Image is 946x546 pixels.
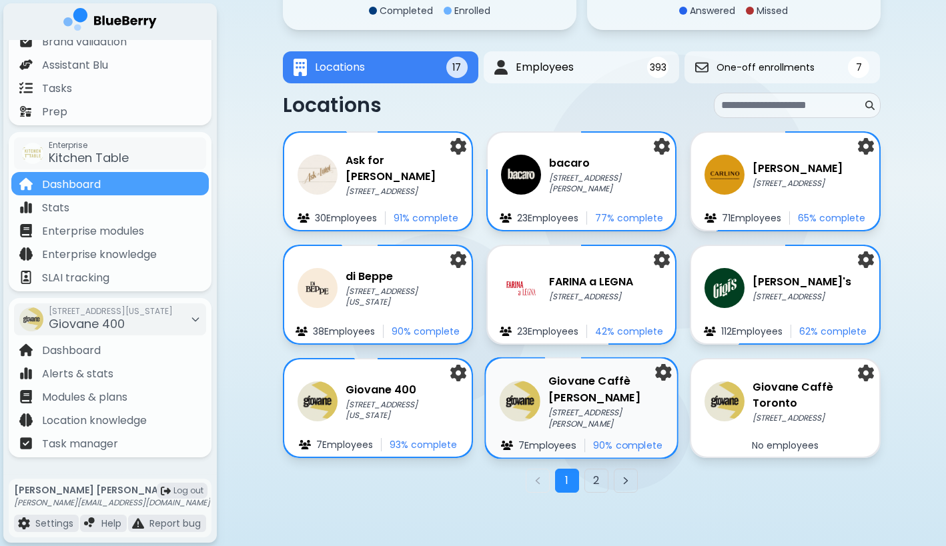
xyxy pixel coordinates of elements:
img: file icon [19,81,33,95]
p: Missed [757,5,788,17]
img: file icon [704,213,717,223]
p: [STREET_ADDRESS] [346,186,458,197]
span: [STREET_ADDRESS][US_STATE] [49,306,173,317]
img: company thumbnail [22,143,43,164]
p: Enterprise modules [42,223,144,239]
p: 71 Employee s [722,212,781,224]
img: settings [858,138,874,155]
span: Enterprise [49,140,129,151]
img: file icon [19,437,33,450]
img: company thumbnail [298,155,338,195]
p: [STREET_ADDRESS][US_STATE] [346,286,458,307]
img: company thumbnail [501,268,541,308]
img: file icon [132,517,144,529]
img: settings [858,365,874,381]
p: [STREET_ADDRESS] [753,413,865,423]
p: [PERSON_NAME][EMAIL_ADDRESS][DOMAIN_NAME] [14,497,210,508]
p: Enrolled [454,5,490,17]
img: settings [450,251,466,268]
button: Go to page 2 [584,469,608,493]
h3: di Beppe [346,269,458,285]
p: 91 % complete [394,212,458,224]
p: Location knowledge [42,413,147,429]
button: One-off enrollmentsOne-off enrollments7 [684,51,880,83]
p: [STREET_ADDRESS] [753,178,843,189]
img: company logo [63,8,157,35]
img: file icon [19,247,33,261]
img: file icon [19,390,33,403]
img: settings [450,138,466,155]
img: file icon [18,517,30,529]
p: Brand validation [42,34,127,50]
p: [STREET_ADDRESS][PERSON_NAME] [549,173,662,194]
p: Enterprise knowledge [42,247,157,263]
img: file icon [19,58,33,71]
p: SLAI tracking [42,270,109,286]
img: file icon [19,343,33,357]
span: 393 [650,61,666,73]
p: Modules & plans [42,389,127,405]
p: [STREET_ADDRESS][US_STATE] [346,399,458,421]
p: 77 % complete [595,212,663,224]
button: Next page [614,469,638,493]
img: company thumbnail [704,381,745,421]
img: file icon [296,327,308,336]
p: Locations [283,93,382,117]
p: 23 Employee s [517,212,578,224]
p: 62 % complete [799,325,867,337]
p: 112 Employee s [721,325,783,337]
p: 38 Employee s [313,325,375,337]
img: Locations [294,59,307,77]
img: company thumbnail [704,155,745,195]
p: [STREET_ADDRESS] [753,291,851,302]
h3: [PERSON_NAME]'s [753,274,851,290]
img: file icon [19,367,33,380]
p: 42 % complete [595,325,663,337]
h3: Ask for [PERSON_NAME] [346,153,458,185]
img: company thumbnail [704,268,745,308]
img: One-off enrollments [695,61,708,74]
img: file icon [19,105,33,118]
img: file icon [298,213,310,223]
img: company thumbnail [501,155,541,195]
span: 17 [452,61,461,73]
img: settings [450,365,466,381]
img: file icon [19,201,33,214]
img: settings [858,251,874,268]
img: settings [655,364,671,381]
img: search icon [865,101,875,110]
img: settings [654,251,670,268]
img: file icon [19,413,33,427]
p: Help [101,517,121,529]
img: file icon [19,271,33,284]
button: EmployeesEmployees393 [484,51,679,83]
p: Task manager [42,436,118,452]
img: company thumbnail [298,268,338,308]
img: file icon [500,441,512,451]
h3: Giovane 400 [346,382,458,398]
img: settings [654,138,670,155]
p: Dashboard [42,343,101,359]
p: Completed [380,5,433,17]
p: 65 % complete [798,212,865,224]
img: company thumbnail [499,381,540,421]
p: Assistant Blu [42,57,108,73]
h3: bacaro [549,155,662,171]
img: Employees [494,60,508,75]
p: [STREET_ADDRESS] [549,291,633,302]
img: file icon [500,213,512,223]
p: Prep [42,104,67,120]
h3: FARINA a LEGNA [549,274,633,290]
p: Report bug [149,517,201,529]
p: 23 Employee s [517,325,578,337]
p: No employees [752,439,819,451]
button: LocationsLocations17 [283,51,478,83]
p: Stats [42,200,69,216]
p: Settings [35,517,73,529]
span: Employees [516,59,574,75]
img: file icon [19,224,33,237]
img: file icon [19,177,33,191]
h3: Giovane Caffè [PERSON_NAME] [548,373,664,406]
button: Previous page [526,469,550,493]
button: Go to page 1 [555,469,579,493]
